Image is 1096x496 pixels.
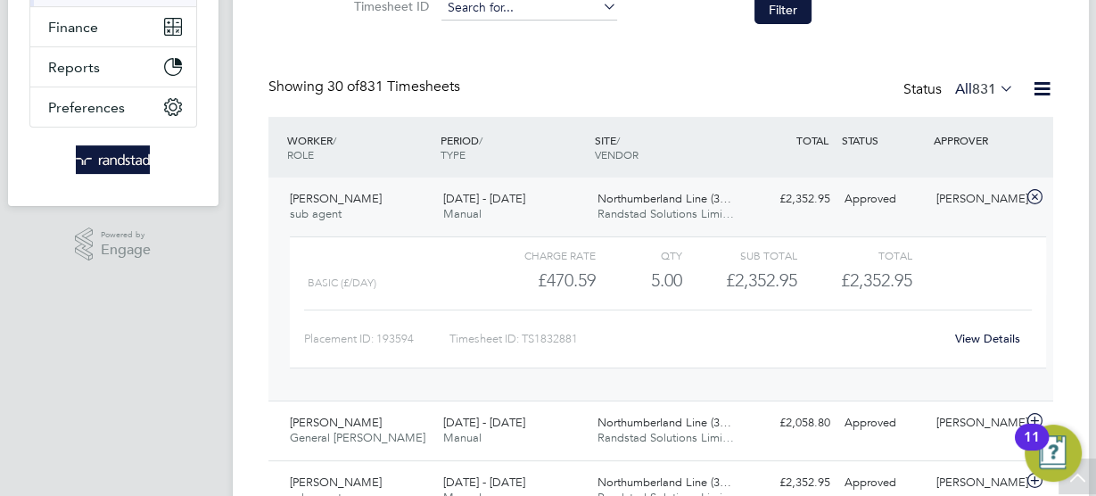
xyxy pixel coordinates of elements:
[797,244,912,266] div: Total
[616,133,620,147] span: /
[1024,437,1040,460] div: 11
[597,206,734,221] span: Randstad Solutions Limi…
[480,266,595,295] div: £470.59
[972,80,996,98] span: 831
[841,269,912,291] span: £2,352.95
[480,244,595,266] div: Charge rate
[929,185,1022,214] div: [PERSON_NAME]
[290,191,382,206] span: [PERSON_NAME]
[290,206,342,221] span: sub agent
[290,430,425,445] span: General [PERSON_NAME]
[443,430,482,445] span: Manual
[333,133,336,147] span: /
[597,191,731,206] span: Northumberland Line (3…
[101,243,151,258] span: Engage
[596,266,682,295] div: 5.00
[290,475,382,490] span: [PERSON_NAME]
[929,409,1022,438] div: [PERSON_NAME]
[449,325,944,353] div: Timesheet ID: TS1832881
[597,415,731,430] span: Northumberland Line (3…
[955,80,1014,98] label: All
[101,227,151,243] span: Powered by
[443,475,525,490] span: [DATE] - [DATE]
[837,124,930,156] div: STATUS
[745,185,837,214] div: £2,352.95
[75,227,151,261] a: Powered byEngage
[479,133,482,147] span: /
[76,145,150,174] img: randstad-logo-retina.png
[48,19,98,36] span: Finance
[287,147,314,161] span: ROLE
[597,430,734,445] span: Randstad Solutions Limi…
[48,99,125,116] span: Preferences
[796,133,828,147] span: TOTAL
[837,409,930,438] div: Approved
[268,78,464,96] div: Showing
[682,244,797,266] div: Sub Total
[327,78,359,95] span: 30 of
[304,325,449,353] div: Placement ID: 193594
[441,147,466,161] span: TYPE
[48,59,100,76] span: Reports
[745,409,837,438] div: £2,058.80
[308,277,376,289] span: Basic (£/day)
[29,145,197,174] a: Go to home page
[290,415,382,430] span: [PERSON_NAME]
[30,47,196,87] button: Reports
[30,87,196,127] button: Preferences
[443,415,525,430] span: [DATE] - [DATE]
[30,7,196,46] button: Finance
[590,124,745,170] div: SITE
[837,185,930,214] div: Approved
[903,78,1018,103] div: Status
[929,124,1022,156] div: APPROVER
[283,124,437,170] div: WORKER
[596,244,682,266] div: QTY
[597,475,731,490] span: Northumberland Line (3…
[1025,425,1082,482] button: Open Resource Center, 11 new notifications
[595,147,639,161] span: VENDOR
[443,206,482,221] span: Manual
[443,191,525,206] span: [DATE] - [DATE]
[327,78,460,95] span: 831 Timesheets
[436,124,590,170] div: PERIOD
[955,331,1020,346] a: View Details
[682,266,797,295] div: £2,352.95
